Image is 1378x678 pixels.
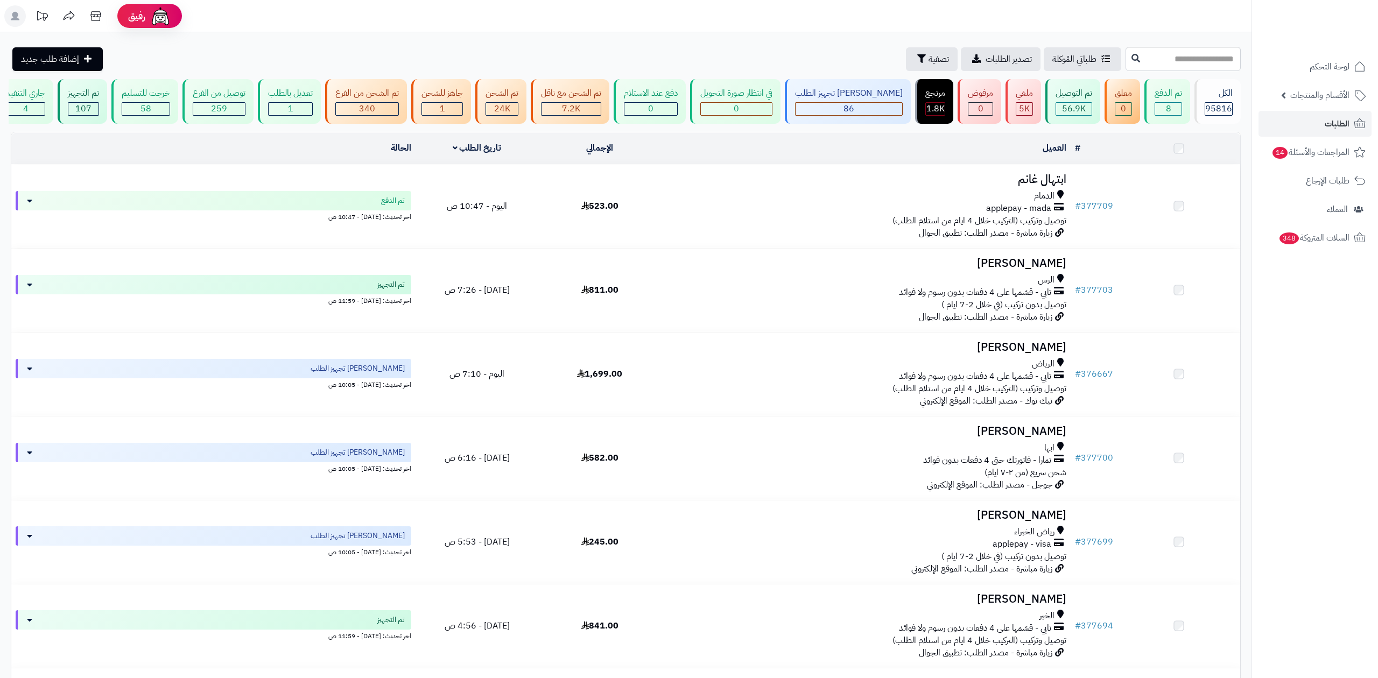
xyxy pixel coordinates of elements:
[421,87,463,100] div: جاهز للشحن
[968,87,993,100] div: مرفوض
[180,79,256,124] a: توصيل من الفرع 259
[1310,59,1349,74] span: لوحة التحكم
[1016,103,1032,115] div: 4991
[422,103,462,115] div: 1
[665,593,1066,605] h3: [PERSON_NAME]
[919,646,1052,659] span: زيارة مباشرة - مصدر الطلب: تطبيق الجوال
[1306,173,1349,188] span: طلبات الإرجاع
[581,200,618,213] span: 523.00
[440,102,445,115] span: 1
[1075,535,1113,548] a: #377699
[1075,368,1081,380] span: #
[1278,232,1299,245] span: 348
[193,103,245,115] div: 259
[665,173,1066,186] h3: ابتهال غانم
[1014,526,1054,538] span: رياض الخبراء
[1056,87,1092,100] div: تم التوصيل
[1075,200,1113,213] a: #377709
[986,53,1032,66] span: تصدير الطلبات
[453,142,502,154] a: تاريخ الطلب
[581,619,618,632] span: 841.00
[1142,79,1192,124] a: تم الدفع 8
[1259,139,1372,165] a: المراجعات والأسئلة14
[1056,103,1092,115] div: 56867
[1075,619,1113,632] a: #377694
[1259,111,1372,137] a: الطلبات
[1052,53,1096,66] span: طلباتي المُوكلة
[1062,102,1086,115] span: 56.9K
[336,103,398,115] div: 340
[927,478,1052,491] span: جوجل - مصدر الطلب: الموقع الإلكتروني
[665,341,1066,354] h3: [PERSON_NAME]
[1075,451,1113,464] a: #377700
[1271,145,1349,160] span: المراجعات والأسئلة
[688,79,783,124] a: في انتظار صورة التحويل 0
[911,562,1052,575] span: زيارة مباشرة - مصدر الطلب: الموقع الإلكتروني
[581,284,618,296] span: 811.00
[926,103,945,115] div: 1828
[473,79,529,124] a: تم الشحن 24K
[377,615,405,625] span: تم التجهيز
[1019,102,1030,115] span: 5K
[486,103,518,115] div: 24044
[1205,87,1233,100] div: الكل
[542,103,601,115] div: 7222
[1121,102,1126,115] span: 0
[1075,284,1081,296] span: #
[68,87,99,100] div: تم التجهيز
[335,87,399,100] div: تم الشحن من الفرع
[288,102,293,115] span: 1
[955,79,1003,124] a: مرفوض 0
[923,454,1051,467] span: تمارا - فاتورتك حتى 4 دفعات بدون فوائد
[1038,274,1054,286] span: الرس
[920,394,1052,407] span: تيك توك - مصدر الطلب: الموقع الإلكتروني
[1327,202,1348,217] span: العملاء
[6,103,45,115] div: 4
[665,257,1066,270] h3: [PERSON_NAME]
[701,103,772,115] div: 0
[1259,196,1372,222] a: العملاء
[586,142,613,154] a: الإجمالي
[1075,368,1113,380] a: #376667
[1075,619,1081,632] span: #
[892,382,1066,395] span: توصيل وتركيب (التركيب خلال 4 ايام من استلام الطلب)
[795,87,903,100] div: [PERSON_NAME] تجهيز الطلب
[6,87,45,100] div: جاري التنفيذ
[211,102,227,115] span: 259
[1039,610,1054,622] span: الخبر
[986,202,1051,215] span: applepay - mada
[624,87,678,100] div: دفع عند الاستلام
[311,363,405,374] span: [PERSON_NAME] تجهيز الطلب
[1102,79,1142,124] a: معلق 0
[562,102,580,115] span: 7.2K
[843,102,854,115] span: 86
[55,79,109,124] a: تم التجهيز 107
[611,79,688,124] a: دفع عند الاستلام 0
[75,102,92,115] span: 107
[256,79,323,124] a: تعديل بالطلب 1
[899,286,1051,299] span: تابي - قسّمها على 4 دفعات بدون رسوم ولا فوائد
[311,447,405,458] span: [PERSON_NAME] تجهيز الطلب
[968,103,993,115] div: 0
[1075,535,1081,548] span: #
[665,509,1066,521] h3: [PERSON_NAME]
[150,5,171,27] img: ai-face.png
[1259,225,1372,251] a: السلات المتروكة348
[122,103,170,115] div: 58
[577,368,622,380] span: 1,699.00
[529,79,611,124] a: تم الشحن مع ناقل 7.2K
[796,103,902,115] div: 86
[929,53,949,66] span: تصفية
[1166,102,1171,115] span: 8
[122,87,170,100] div: خرجت للتسليم
[1115,103,1131,115] div: 0
[1043,79,1102,124] a: تم التوصيل 56.9K
[16,630,411,641] div: اخر تحديث: [DATE] - 11:59 ص
[16,546,411,557] div: اخر تحديث: [DATE] - 10:05 ص
[1155,103,1182,115] div: 8
[193,87,245,100] div: توصيل من الفرع
[1075,451,1081,464] span: #
[445,284,510,296] span: [DATE] - 7:26 ص
[1044,442,1054,454] span: ابها
[1192,79,1243,124] a: الكل95816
